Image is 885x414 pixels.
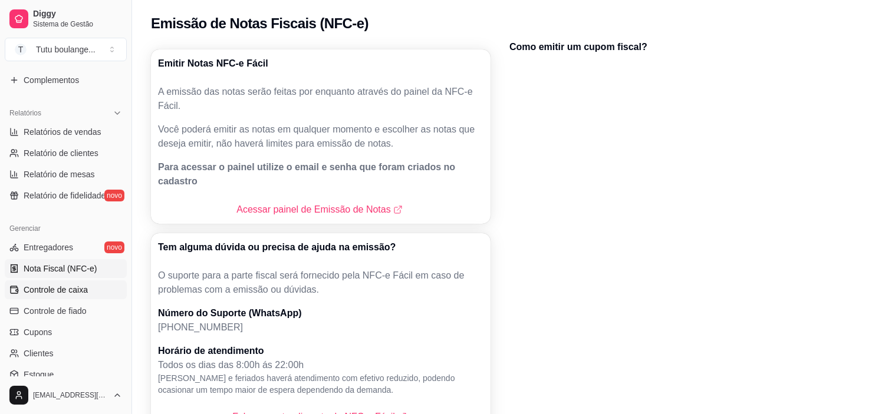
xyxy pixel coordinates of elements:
a: Relatórios de vendas [5,122,127,141]
p: Emitir Notas NFC-e Fácil [158,57,268,71]
p: Horário de atendimento [158,344,483,358]
h2: Emissão de Notas Fiscais (NFC-e) [151,14,369,33]
p: A emissão das notas serão feitas por enquanto através do painel da NFC-e Fácil. [158,85,483,113]
span: Estoque [24,369,54,380]
p: [PERSON_NAME] e feriados haverá atendimento com efetivo reduzido, podendo ocasionar um tempo maio... [158,372,483,396]
span: Nota Fiscal (NFC-e) [24,263,97,274]
span: Controle de fiado [24,305,87,317]
span: Relatórios [9,108,41,118]
a: Estoque [5,365,127,384]
a: Relatório de mesas [5,165,127,184]
span: Controle de caixa [24,284,88,296]
div: Gerenciar [5,219,127,238]
p: O suporte para a parte fiscal será fornecido pela NFC-e Fácil em caso de problemas com a emissão ... [158,269,483,297]
span: Diggy [33,9,122,19]
button: [EMAIL_ADDRESS][DOMAIN_NAME] [5,381,127,409]
a: Entregadoresnovo [5,238,127,257]
p: Número do Suporte (WhatsApp) [158,306,483,320]
a: Controle de caixa [5,280,127,299]
span: Sistema de Gestão [33,19,122,29]
a: Nota Fiscal (NFC-e) [5,259,127,278]
span: Complementos [24,74,79,86]
span: Clientes [24,347,54,359]
span: Relatórios de vendas [24,126,101,138]
div: Tutu boulange ... [36,44,96,55]
span: Entregadores [24,241,73,253]
span: Cupons [24,326,52,338]
span: Relatório de fidelidade [24,190,106,201]
span: T [15,44,27,55]
a: Relatório de clientes [5,144,127,163]
iframe: YouTube video player [509,59,840,244]
p: [PHONE_NUMBER] [158,320,483,334]
a: Controle de fiado [5,302,127,320]
span: Relatório de clientes [24,147,98,159]
a: Clientes [5,344,127,363]
a: Cupons [5,323,127,342]
p: Para acessar o painel utilize o email e senha que foram criados no cadastro [158,160,483,188]
a: Acessar painel de Emissão de Notas [236,203,404,217]
a: DiggySistema de Gestão [5,5,127,33]
p: Você poderá emitir as notas em qualquer momento e escolher as notas que deseja emitir, não haverá... [158,122,483,151]
p: Todos os dias das 8:00h ás 22:00h [158,358,483,372]
button: Select a team [5,38,127,61]
span: Relatório de mesas [24,168,95,180]
a: Relatório de fidelidadenovo [5,186,127,205]
a: Complementos [5,71,127,90]
p: Tem alguma dúvida ou precisa de ajuda na emissão? [158,240,396,254]
p: Como emitir um cupom fiscal? [509,40,840,54]
span: [EMAIL_ADDRESS][DOMAIN_NAME] [33,390,108,400]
